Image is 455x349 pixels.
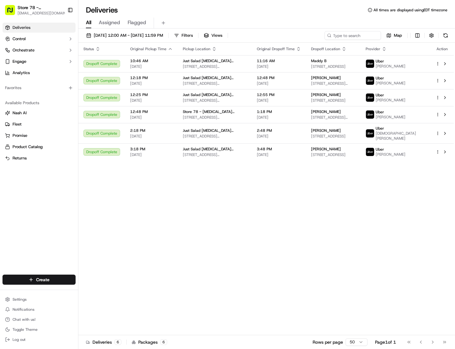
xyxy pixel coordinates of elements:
span: Dropoff Location [311,46,340,51]
span: 12:55 PM [257,92,301,97]
span: [STREET_ADDRESS][MEDICAL_DATA] [183,115,247,120]
span: Notifications [13,307,34,312]
a: Analytics [3,68,76,78]
span: [DATE] [257,134,301,139]
span: Uber [376,76,384,81]
span: Deliveries [13,25,30,30]
span: Returns [13,155,27,161]
span: [DATE] [130,98,173,103]
a: Nash AI [5,110,73,116]
span: [PERSON_NAME] [376,64,405,69]
span: Control [13,36,26,42]
span: 1:18 PM [257,109,301,114]
span: Just Salad [MEDICAL_DATA] ([GEOGRAPHIC_DATA]) [183,128,247,133]
img: uber-new-logo.jpeg [366,110,374,119]
button: Notifications [3,305,76,314]
a: Deliveries [3,23,76,33]
span: Fleet [13,121,22,127]
span: 2:48 PM [257,128,301,133]
span: Uber [376,147,384,152]
button: Engage [3,56,76,67]
span: Pickup Location [183,46,210,51]
span: Promise [13,133,27,138]
span: [STREET_ADDRESS] [311,152,356,157]
span: All times are displayed using EDT timezone [373,8,447,13]
span: [STREET_ADDRESS][MEDICAL_DATA] [183,64,247,69]
div: 6 [114,339,121,345]
div: Favorites [3,83,76,93]
span: [DATE] [130,64,173,69]
button: Product Catalog [3,142,76,152]
img: uber-new-logo.jpeg [366,129,374,137]
span: Just Salad [MEDICAL_DATA] ([GEOGRAPHIC_DATA]) [183,75,247,80]
span: [PERSON_NAME] [376,81,405,86]
span: Uber [376,110,384,115]
span: Provider [366,46,380,51]
input: Type to search [325,31,381,40]
div: Deliveries [86,339,121,345]
span: [PERSON_NAME] [376,98,405,103]
a: Promise [5,133,73,138]
button: Control [3,34,76,44]
div: Action [436,46,449,51]
span: Original Dropoff Time [257,46,295,51]
span: 12:18 PM [130,75,173,80]
button: Chat with us! [3,315,76,324]
span: [STREET_ADDRESS][MEDICAL_DATA] [183,81,247,86]
img: uber-new-logo.jpeg [366,94,374,102]
span: [DEMOGRAPHIC_DATA][PERSON_NAME] [376,131,426,141]
button: Fleet [3,119,76,129]
span: Filters [182,33,193,38]
span: [PERSON_NAME] [311,75,341,80]
span: [STREET_ADDRESS] [311,98,356,103]
span: All [86,19,91,26]
a: Returns [5,155,73,161]
span: Status [83,46,94,51]
span: [PERSON_NAME] [311,109,341,114]
button: Store 78 - [MEDICAL_DATA] ([GEOGRAPHIC_DATA]) (Just Salad) [18,4,64,11]
span: [STREET_ADDRESS][MEDICAL_DATA] [311,115,356,120]
div: Page 1 of 1 [375,339,396,345]
span: [STREET_ADDRESS][MEDICAL_DATA] [183,152,247,157]
span: [STREET_ADDRESS] [311,64,356,69]
span: Original Pickup Time [130,46,167,51]
span: 11:16 AM [257,58,301,63]
span: Product Catalog [13,144,43,150]
span: [DATE] [257,152,301,157]
span: 3:18 PM [130,147,173,152]
span: Maddy B [311,58,326,63]
span: [DATE] [130,134,173,139]
span: Just Salad [MEDICAL_DATA] ([GEOGRAPHIC_DATA]) [183,147,247,152]
button: Returns [3,153,76,163]
span: 10:46 AM [130,58,173,63]
span: [PERSON_NAME] [376,152,405,157]
button: Create [3,275,76,285]
button: Orchestrate [3,45,76,55]
span: Just Salad [MEDICAL_DATA] ([GEOGRAPHIC_DATA]) [183,58,247,63]
img: uber-new-logo.jpeg [366,77,374,85]
span: Flagged [128,19,146,26]
span: [STREET_ADDRESS][MEDICAL_DATA] [311,81,356,86]
span: [STREET_ADDRESS][MEDICAL_DATA] [183,134,247,139]
div: Available Products [3,98,76,108]
h1: Deliveries [86,5,118,15]
button: Filters [171,31,196,40]
span: [PERSON_NAME] [376,115,405,120]
span: Engage [13,59,26,64]
span: [DATE] [130,115,173,120]
span: Analytics [13,70,30,76]
button: Views [201,31,225,40]
span: [DATE] [257,98,301,103]
span: Toggle Theme [13,327,38,332]
div: Packages [132,339,167,345]
span: [PERSON_NAME] [311,128,341,133]
button: Map [384,31,405,40]
span: [DATE] [257,64,301,69]
span: Views [211,33,222,38]
span: [PERSON_NAME] [311,147,341,152]
button: Refresh [441,31,450,40]
span: Uber [376,59,384,64]
img: uber-new-logo.jpeg [366,148,374,156]
button: Log out [3,335,76,344]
